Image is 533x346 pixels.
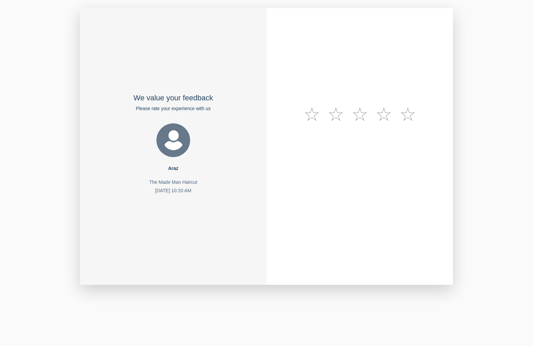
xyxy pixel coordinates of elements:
div: We value your feedback [133,91,213,105]
span: ★ [397,102,419,127]
span: ★ [349,102,371,127]
div: The Made Man Haircut [128,178,218,187]
span: ★ [373,102,395,127]
img: Employee-Image.svg [156,123,190,157]
figcaption: Araz [156,157,190,173]
span: ★ [325,102,347,127]
span: ★ [301,102,323,127]
div: [DATE] 10:20 AM [128,187,218,195]
div: Please rate your experience with us [133,104,213,113]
